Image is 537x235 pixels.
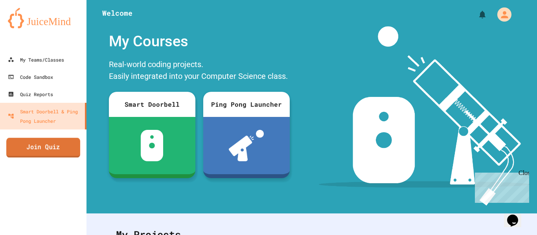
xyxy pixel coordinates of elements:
[472,169,529,203] iframe: chat widget
[504,204,529,227] iframe: chat widget
[141,130,163,161] img: sdb-white.svg
[203,92,290,117] div: Ping Pong Launcher
[463,8,489,21] div: My Notifications
[319,26,530,206] img: banner-image-my-projects.png
[8,89,53,99] div: Quiz Reports
[109,92,195,117] div: Smart Doorbell
[229,130,264,161] img: ppl-with-ball.png
[8,55,64,64] div: My Teams/Classes
[105,56,294,86] div: Real-world coding projects. Easily integrated into your Computer Science class.
[489,5,513,24] div: My Account
[8,107,82,126] div: Smart Doorbell & Ping Pong Launcher
[8,72,53,82] div: Code Sandbox
[105,26,294,56] div: My Courses
[3,3,54,50] div: Chat with us now!Close
[6,138,80,157] a: Join Quiz
[8,8,79,28] img: logo-orange.svg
